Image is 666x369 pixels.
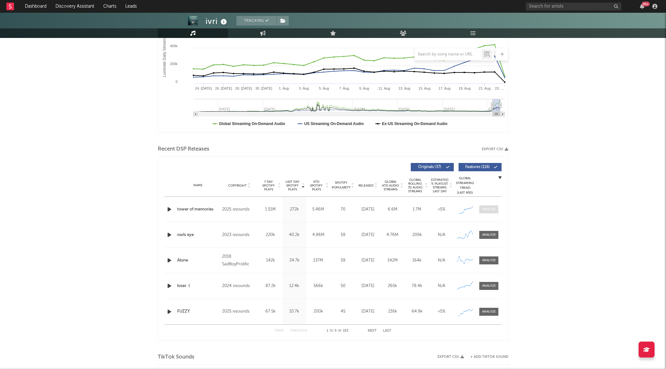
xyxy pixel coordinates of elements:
div: 24.7k [284,257,305,264]
div: 64.9k [406,308,428,315]
span: of [338,329,342,332]
div: N/A [431,283,452,289]
span: Originals ( 37 ) [415,165,444,169]
div: 12.4k [284,283,305,289]
div: 142M [382,257,403,264]
span: Last Day Spotify Plays [284,180,301,191]
div: [DATE] [357,257,379,264]
text: 28. [DATE] [235,86,252,90]
input: Search for artists [526,3,621,11]
div: 4.76M [382,232,403,238]
div: 1.51M [260,206,281,213]
div: Global Streaming Trend (Last 60D) [455,176,474,195]
span: to [329,329,333,332]
div: <5% [431,206,452,213]
button: Next [368,329,377,333]
div: 50 [332,283,354,289]
text: 5. Aug [319,86,329,90]
text: 13. Aug [398,86,410,90]
button: Originals(37) [411,163,454,171]
div: 99 + [642,2,650,6]
div: Name [177,183,219,188]
span: 7 Day Spotify Plays [260,180,277,191]
span: Released [358,184,373,188]
button: Last [383,329,391,333]
div: 1 5 153 [320,327,355,335]
button: 99+ [640,4,644,9]
div: 40.2k [284,232,305,238]
button: Tracking [236,16,276,26]
button: + Add TikTok Sound [464,355,508,359]
text: 11. Aug [378,86,390,90]
div: 220k [260,232,281,238]
button: First [275,329,284,333]
button: Previous [290,329,307,333]
div: [DATE] [357,232,379,238]
div: N/A [431,257,452,264]
text: 30. [DATE] [255,86,272,90]
div: 10.7k [284,308,305,315]
div: 59 [332,232,354,238]
text: 19. Aug [459,86,470,90]
a: loser :( [177,283,219,289]
text: 26. [DATE] [215,86,232,90]
a: owls eye [177,232,219,238]
button: Export CSV [482,147,508,151]
div: 137M [308,257,329,264]
div: 200k [308,308,329,315]
span: TikTok Sounds [158,353,194,361]
div: [DATE] [357,308,379,315]
button: Export CSV [438,355,464,359]
div: 209k [406,232,428,238]
div: 6.6M [382,206,403,213]
text: 9. Aug [359,86,369,90]
div: 216k [382,308,403,315]
div: <5% [431,308,452,315]
div: [DATE] [357,206,379,213]
text: US Streaming On-Demand Audio [304,122,364,126]
text: Luminate Daily Streams [162,36,167,77]
span: Features ( 116 ) [463,165,492,169]
text: 1. Aug [279,86,289,90]
div: 2025 ivsounds [222,206,257,213]
div: 265k [382,283,403,289]
div: 70 [332,206,354,213]
svg: Luminate Daily Consumption [158,5,508,132]
text: 17. Aug [438,86,450,90]
button: Features(116) [459,163,502,171]
a: Alone [177,257,219,264]
span: ATD Spotify Plays [308,180,325,191]
span: Recent DSP Releases [158,145,209,153]
text: Global Streaming On-Demand Audio [219,122,285,126]
text: 400k [170,44,177,48]
span: Global Rolling 7D Audio Streams [406,178,424,193]
text: 0 [176,80,177,84]
div: 272k [284,206,305,213]
text: 3. Aug [299,86,309,90]
div: 4.86M [308,232,329,238]
a: tower of memories [177,206,219,213]
div: [DATE] [357,283,379,289]
text: Ex-US Streaming On-Demand Audio [382,122,448,126]
text: 7. Aug [339,86,349,90]
div: 164k [406,257,428,264]
div: 2025 ivsounds [222,308,257,315]
span: Spotify Popularity [332,181,351,190]
div: 78.4k [406,283,428,289]
div: 566k [308,283,329,289]
text: 21. Aug [479,86,490,90]
text: 24. [DATE] [195,86,212,90]
div: 45 [332,308,354,315]
div: N/A [431,232,452,238]
text: 15. Aug [418,86,430,90]
div: 2024 ivsounds [222,282,257,290]
div: 5.46M [308,206,329,213]
a: FUZZY [177,308,219,315]
div: ivri [206,16,228,26]
div: 142k [260,257,281,264]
